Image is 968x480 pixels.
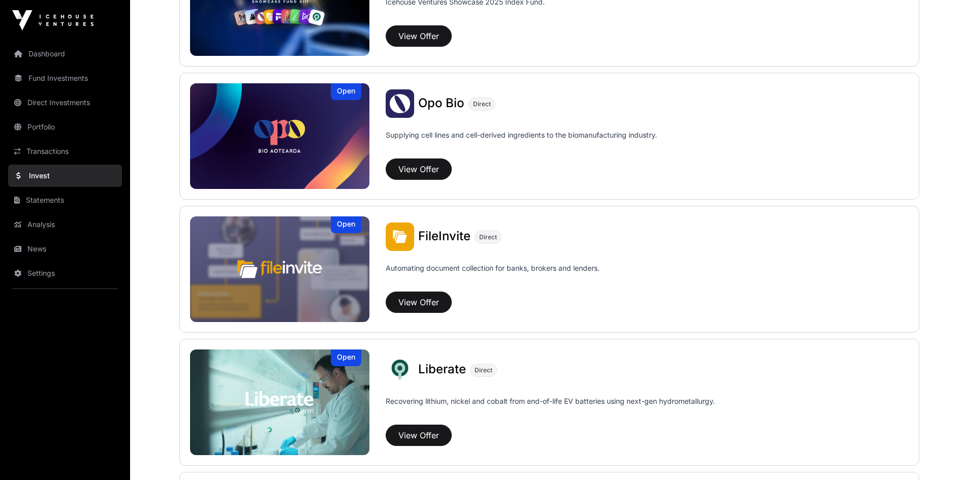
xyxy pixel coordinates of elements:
[386,425,452,446] button: View Offer
[386,158,452,180] button: View Offer
[190,349,370,455] a: LiberateOpen
[190,216,370,322] img: FileInvite
[8,213,122,236] a: Analysis
[386,356,414,384] img: Liberate
[8,262,122,284] a: Settings
[8,67,122,89] a: Fund Investments
[8,91,122,114] a: Direct Investments
[190,349,370,455] img: Liberate
[8,140,122,163] a: Transactions
[386,89,414,118] img: Opo Bio
[8,165,122,187] a: Invest
[386,222,414,251] img: FileInvite
[418,229,471,243] span: FileInvite
[473,100,491,108] span: Direct
[418,95,464,110] span: Opo Bio
[386,263,600,287] p: Automating document collection for banks, brokers and lenders.
[8,43,122,65] a: Dashboard
[190,83,370,189] img: Opo Bio
[479,233,497,241] span: Direct
[12,10,93,30] img: Icehouse Ventures Logo
[917,431,968,480] iframe: Chat Widget
[386,130,657,140] p: Supplying cell lines and cell-derived ingredients to the biomanufacturing industry.
[8,189,122,211] a: Statements
[475,366,492,374] span: Direct
[190,83,370,189] a: Opo BioOpen
[418,230,471,243] a: FileInvite
[331,216,361,233] div: Open
[386,396,715,421] p: Recovering lithium, nickel and cobalt from end-of-life EV batteries using next-gen hydrometallurgy.
[331,349,361,366] div: Open
[418,97,464,110] a: Opo Bio
[8,238,122,260] a: News
[190,216,370,322] a: FileInviteOpen
[331,83,361,100] div: Open
[418,363,466,376] a: Liberate
[386,292,452,313] button: View Offer
[418,362,466,376] span: Liberate
[8,116,122,138] a: Portfolio
[386,25,452,47] button: View Offer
